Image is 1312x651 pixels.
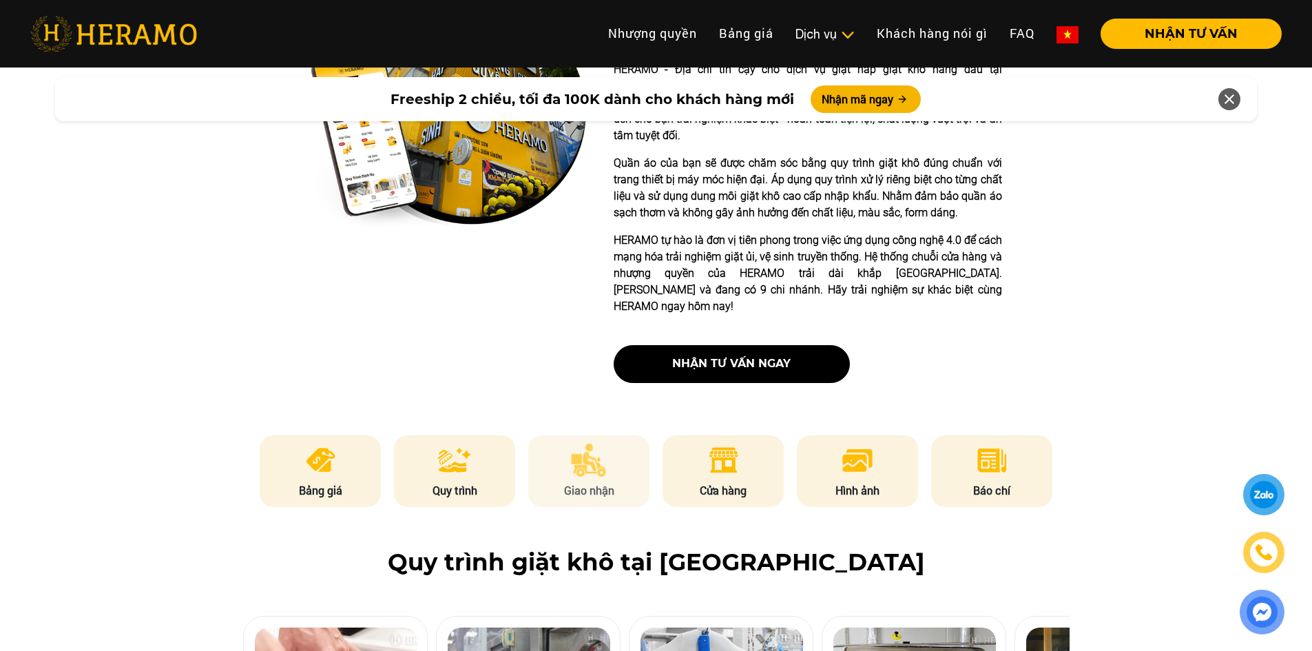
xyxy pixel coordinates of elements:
[30,548,1282,577] h2: Quy trình giặt khô tại [GEOGRAPHIC_DATA]
[797,482,918,499] p: Hình ảnh
[999,19,1045,48] a: FAQ
[394,482,515,499] p: Quy trình
[663,482,784,499] p: Cửa hàng
[438,444,471,477] img: process.png
[614,345,850,383] button: nhận tư vấn ngay
[708,19,784,48] a: Bảng giá
[840,28,855,42] img: subToggleIcon
[597,19,708,48] a: Nhượng quyền
[931,482,1052,499] p: Báo chí
[795,25,855,43] div: Dịch vụ
[260,482,381,499] p: Bảng giá
[841,444,874,477] img: image.png
[811,85,921,113] button: Nhận mã ngay
[707,444,740,477] img: store.png
[304,444,337,477] img: pricing.png
[30,16,197,52] img: heramo-logo.png
[975,444,1009,477] img: news.png
[1101,19,1282,49] button: NHẬN TƯ VẤN
[866,19,999,48] a: Khách hàng nói gì
[1056,26,1079,43] img: vn-flag.png
[1256,545,1271,560] img: phone-icon
[571,444,607,477] img: delivery.png
[614,232,1002,315] p: HERAMO tự hào là đơn vị tiên phong trong việc ứng dụng công nghệ 4.0 để cách mạng hóa trải nghiệm...
[614,155,1002,221] p: Quần áo của bạn sẽ được chăm sóc bằng quy trình giặt khô đúng chuẩn với trang thiết bị máy móc hi...
[1090,28,1282,40] a: NHẬN TƯ VẤN
[391,89,794,110] span: Freeship 2 chiều, tối đa 100K dành cho khách hàng mới
[1245,534,1282,571] a: phone-icon
[528,482,649,499] p: Giao nhận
